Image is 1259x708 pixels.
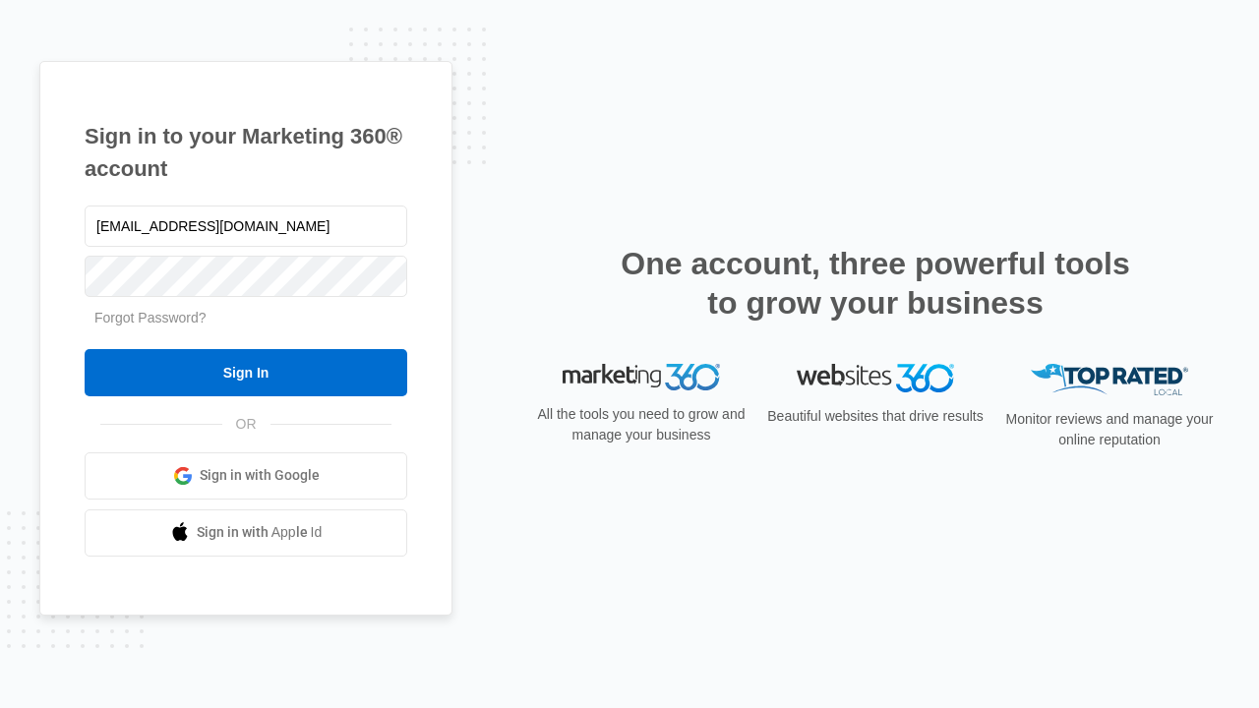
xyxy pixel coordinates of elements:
[222,414,270,435] span: OR
[531,404,751,445] p: All the tools you need to grow and manage your business
[200,465,320,486] span: Sign in with Google
[615,244,1136,323] h2: One account, three powerful tools to grow your business
[94,310,207,325] a: Forgot Password?
[85,349,407,396] input: Sign In
[85,206,407,247] input: Email
[1031,364,1188,396] img: Top Rated Local
[85,452,407,500] a: Sign in with Google
[765,406,986,427] p: Beautiful websites that drive results
[85,509,407,557] a: Sign in with Apple Id
[797,364,954,392] img: Websites 360
[85,120,407,185] h1: Sign in to your Marketing 360® account
[999,409,1220,450] p: Monitor reviews and manage your online reputation
[563,364,720,391] img: Marketing 360
[197,522,323,543] span: Sign in with Apple Id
